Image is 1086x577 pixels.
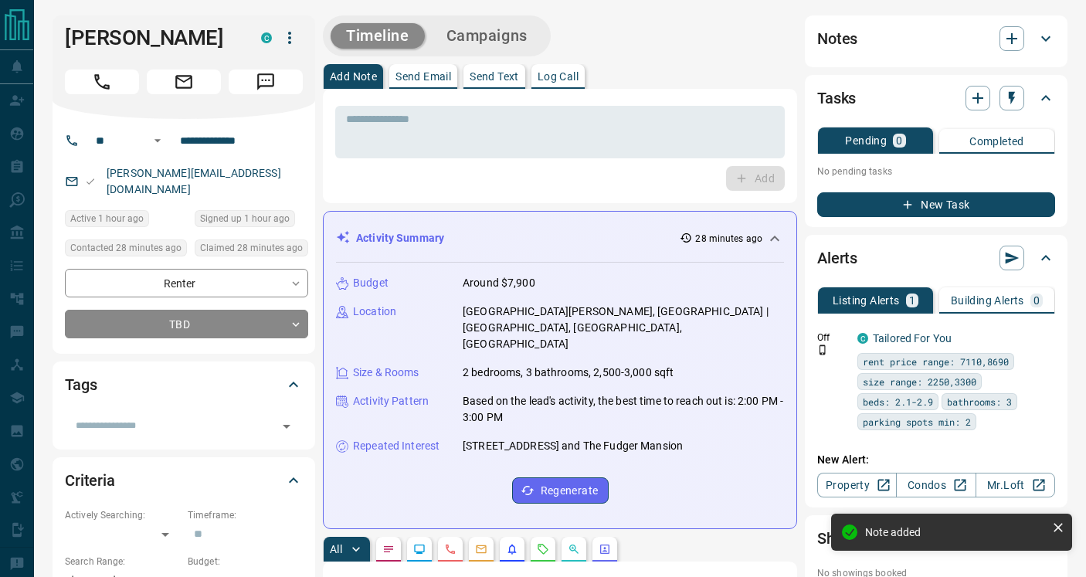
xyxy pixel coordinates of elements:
[331,23,425,49] button: Timeline
[353,393,429,409] p: Activity Pattern
[599,543,611,555] svg: Agent Actions
[188,555,303,569] p: Budget:
[817,160,1055,183] p: No pending tasks
[65,70,139,94] span: Call
[330,544,342,555] p: All
[353,304,396,320] p: Location
[276,416,297,437] button: Open
[463,438,683,454] p: [STREET_ADDRESS] and The Fudger Mansion
[229,70,303,94] span: Message
[845,135,887,146] p: Pending
[817,520,1055,557] div: Showings
[395,71,451,82] p: Send Email
[65,25,238,50] h1: [PERSON_NAME]
[413,543,426,555] svg: Lead Browsing Activity
[817,473,897,497] a: Property
[896,135,902,146] p: 0
[70,240,182,256] span: Contacted 28 minutes ago
[463,393,784,426] p: Based on the lead's activity, the best time to reach out is: 2:00 PM - 3:00 PM
[353,365,419,381] p: Size & Rooms
[382,543,395,555] svg: Notes
[865,526,1046,538] div: Note added
[817,345,828,355] svg: Push Notification Only
[817,239,1055,277] div: Alerts
[947,394,1012,409] span: bathrooms: 3
[976,473,1055,497] a: Mr.Loft
[188,508,303,522] p: Timeframe:
[65,462,303,499] div: Criteria
[863,354,1009,369] span: rent price range: 7110,8690
[85,176,96,187] svg: Email Valid
[200,240,303,256] span: Claimed 28 minutes ago
[817,452,1055,468] p: New Alert:
[470,71,519,82] p: Send Text
[863,414,971,429] span: parking spots min: 2
[65,210,187,232] div: Mon Aug 18 2025
[261,32,272,43] div: condos.ca
[951,295,1024,306] p: Building Alerts
[463,275,535,291] p: Around $7,900
[65,269,308,297] div: Renter
[506,543,518,555] svg: Listing Alerts
[896,473,976,497] a: Condos
[65,239,187,261] div: Mon Aug 18 2025
[512,477,609,504] button: Regenerate
[538,71,579,82] p: Log Call
[695,232,762,246] p: 28 minutes ago
[107,167,281,195] a: [PERSON_NAME][EMAIL_ADDRESS][DOMAIN_NAME]
[65,372,97,397] h2: Tags
[817,86,856,110] h2: Tasks
[336,224,784,253] div: Activity Summary28 minutes ago
[537,543,549,555] svg: Requests
[356,230,444,246] p: Activity Summary
[330,71,377,82] p: Add Note
[200,211,290,226] span: Signed up 1 hour ago
[1033,295,1040,306] p: 0
[353,438,439,454] p: Repeated Interest
[444,543,456,555] svg: Calls
[463,365,674,381] p: 2 bedrooms, 3 bathrooms, 2,500-3,000 sqft
[65,468,115,493] h2: Criteria
[817,526,883,551] h2: Showings
[568,543,580,555] svg: Opportunities
[817,20,1055,57] div: Notes
[817,192,1055,217] button: New Task
[70,211,144,226] span: Active 1 hour ago
[353,275,389,291] p: Budget
[817,26,857,51] h2: Notes
[195,239,308,261] div: Mon Aug 18 2025
[148,131,167,150] button: Open
[65,366,303,403] div: Tags
[817,80,1055,117] div: Tasks
[863,394,933,409] span: beds: 2.1-2.9
[431,23,543,49] button: Campaigns
[65,310,308,338] div: TBD
[909,295,915,306] p: 1
[463,304,784,352] p: [GEOGRAPHIC_DATA][PERSON_NAME], [GEOGRAPHIC_DATA] | [GEOGRAPHIC_DATA], [GEOGRAPHIC_DATA], [GEOGRA...
[65,555,180,569] p: Search Range:
[969,136,1024,147] p: Completed
[833,295,900,306] p: Listing Alerts
[475,543,487,555] svg: Emails
[817,246,857,270] h2: Alerts
[873,332,952,345] a: Tailored For You
[65,508,180,522] p: Actively Searching:
[863,374,976,389] span: size range: 2250,3300
[817,331,848,345] p: Off
[195,210,308,232] div: Mon Aug 18 2025
[857,333,868,344] div: condos.ca
[147,70,221,94] span: Email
